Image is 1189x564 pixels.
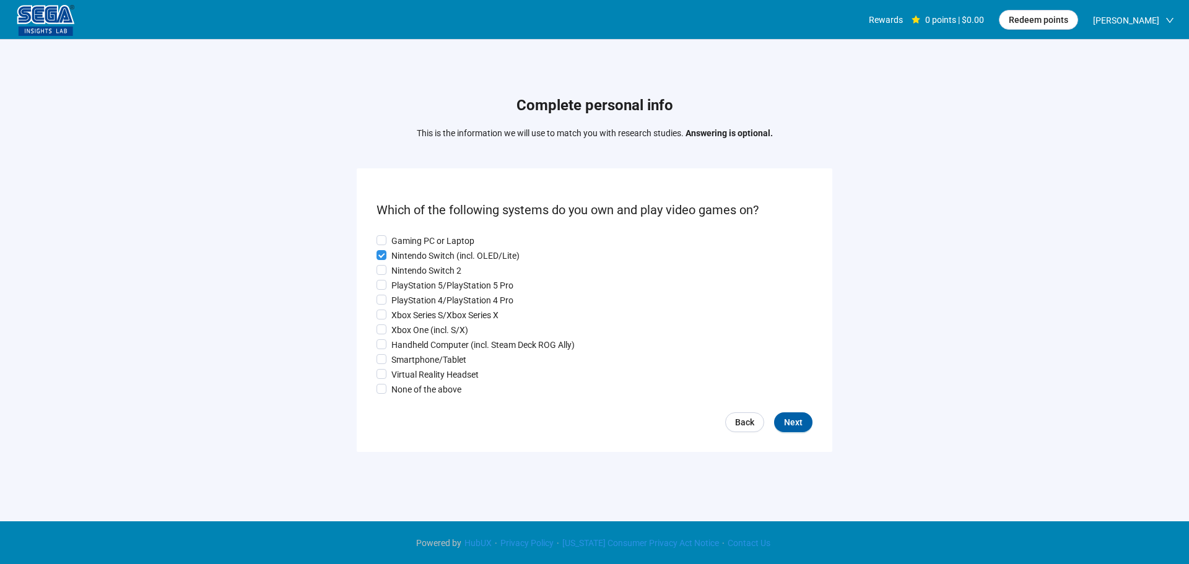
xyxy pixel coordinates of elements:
[391,323,468,337] p: Xbox One (incl. S/X)
[391,353,466,367] p: Smartphone/Tablet
[774,412,812,432] button: Next
[377,201,812,220] p: Which of the following systems do you own and play video games on?
[784,415,803,429] span: Next
[461,538,495,548] a: HubUX
[912,15,920,24] span: star
[1009,13,1068,27] span: Redeem points
[391,338,575,352] p: Handheld Computer (incl. Steam Deck ROG Ally)
[416,536,773,550] div: · · ·
[735,415,754,429] span: Back
[417,126,773,140] p: This is the information we will use to match you with research studies.
[725,412,764,432] a: Back
[391,234,474,248] p: Gaming PC or Laptop
[686,128,773,138] strong: Answering is optional.
[391,264,461,277] p: Nintendo Switch 2
[391,249,520,262] p: Nintendo Switch (incl. OLED/Lite)
[1165,16,1174,25] span: down
[999,10,1078,30] button: Redeem points
[391,383,461,396] p: None of the above
[559,538,722,548] a: [US_STATE] Consumer Privacy Act Notice
[391,368,479,381] p: Virtual Reality Headset
[1093,1,1159,40] span: [PERSON_NAME]
[391,293,513,307] p: PlayStation 4/PlayStation 4 Pro
[391,308,499,322] p: Xbox Series S/Xbox Series X
[416,538,461,548] span: Powered by
[417,94,773,118] h1: Complete personal info
[391,279,513,292] p: PlayStation 5/PlayStation 5 Pro
[725,538,773,548] a: Contact Us
[497,538,557,548] a: Privacy Policy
